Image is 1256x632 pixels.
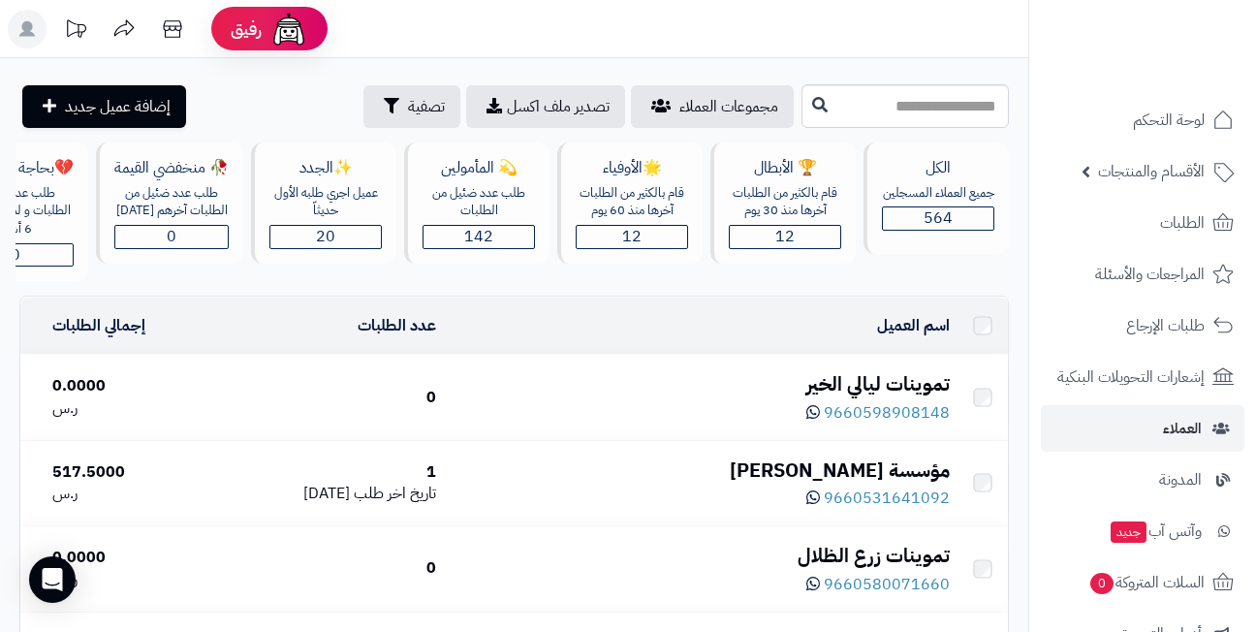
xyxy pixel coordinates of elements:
div: [DATE] [221,483,436,505]
a: اسم العميل [877,314,950,337]
span: تاريخ اخر طلب [354,482,436,505]
span: 142 [464,225,493,248]
a: 🌟الأوفياءقام بالكثير من الطلبات آخرها منذ 60 يوم12 [553,142,706,281]
span: إشعارات التحويلات البنكية [1057,363,1205,391]
span: السلات المتروكة [1088,569,1205,596]
a: لوحة التحكم [1041,97,1244,143]
a: 9660598908148 [806,401,950,425]
div: 0.0000 [52,375,205,397]
div: قام بالكثير من الطلبات آخرها منذ 60 يوم [576,184,688,220]
span: 0 [11,243,20,267]
div: ✨الجدد [269,157,382,179]
span: 9660598908148 [824,401,950,425]
div: 🥀 منخفضي القيمة [114,157,229,179]
div: ر.س [52,397,205,420]
a: 🥀 منخفضي القيمةطلب عدد ضئيل من الطلبات آخرهم [DATE]0 [92,142,247,281]
div: 1 [221,461,436,484]
div: طلب عدد ضئيل من الطلبات آخرهم [DATE] [114,184,229,220]
a: وآتس آبجديد [1041,508,1244,554]
div: جميع العملاء المسجلين [882,184,994,203]
span: 9660580071660 [824,573,950,596]
a: 9660531641092 [806,487,950,510]
div: 🌟الأوفياء [576,157,688,179]
div: تموينات ليالي الخير [452,370,950,398]
span: إضافة عميل جديد [65,95,171,118]
div: عميل اجري طلبه الأول حديثاّ [269,184,382,220]
div: مؤسسة [PERSON_NAME] [452,457,950,485]
a: السلات المتروكة0 [1041,559,1244,606]
span: طلبات الإرجاع [1126,312,1205,339]
span: لوحة التحكم [1133,107,1205,134]
a: 9660580071660 [806,573,950,596]
a: المراجعات والأسئلة [1041,251,1244,298]
a: 💫 المأمولينطلب عدد ضئيل من الطلبات142 [400,142,553,281]
div: ر.س [52,569,205,591]
div: طلب عدد ضئيل من الطلبات [423,184,535,220]
span: 564 [924,206,953,230]
a: العملاء [1041,405,1244,452]
span: تصفية [408,95,445,118]
div: 0.0000 [52,547,205,569]
span: 0 [167,225,176,248]
div: Open Intercom Messenger [29,556,76,603]
div: 🏆 الأبطال [729,157,841,179]
img: ai-face.png [269,10,308,48]
span: 12 [775,225,795,248]
span: المدونة [1159,466,1202,493]
a: ✨الجددعميل اجري طلبه الأول حديثاّ20 [247,142,400,281]
a: إضافة عميل جديد [22,85,186,128]
a: مجموعات العملاء [631,85,794,128]
a: الطلبات [1041,200,1244,246]
span: تصدير ملف اكسل [507,95,610,118]
div: ر.س [52,483,205,505]
span: جديد [1111,521,1146,543]
a: عدد الطلبات [358,314,436,337]
a: 🏆 الأبطالقام بالكثير من الطلبات آخرها منذ 30 يوم12 [706,142,860,281]
a: تصدير ملف اكسل [466,85,625,128]
a: تحديثات المنصة [51,10,100,53]
button: تصفية [363,85,460,128]
a: إجمالي الطلبات [52,314,145,337]
div: 0 [221,387,436,409]
span: 0 [1090,573,1114,594]
span: مجموعات العملاء [679,95,778,118]
div: تموينات زرع الظلال [452,542,950,570]
span: وآتس آب [1109,518,1202,545]
div: 💫 المأمولين [423,157,535,179]
a: طلبات الإرجاع [1041,302,1244,349]
img: logo-2.png [1124,49,1238,90]
div: قام بالكثير من الطلبات آخرها منذ 30 يوم [729,184,841,220]
span: العملاء [1163,415,1202,442]
a: إشعارات التحويلات البنكية [1041,354,1244,400]
span: المراجعات والأسئلة [1095,261,1205,288]
span: 20 [316,225,335,248]
div: 517.5000 [52,461,205,484]
span: رفيق [231,17,262,41]
span: 12 [622,225,642,248]
span: الطلبات [1160,209,1205,237]
div: 0 [221,557,436,580]
div: الكل [882,157,994,179]
a: المدونة [1041,457,1244,503]
span: 9660531641092 [824,487,950,510]
span: الأقسام والمنتجات [1098,158,1205,185]
a: الكلجميع العملاء المسجلين564 [860,142,1013,281]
